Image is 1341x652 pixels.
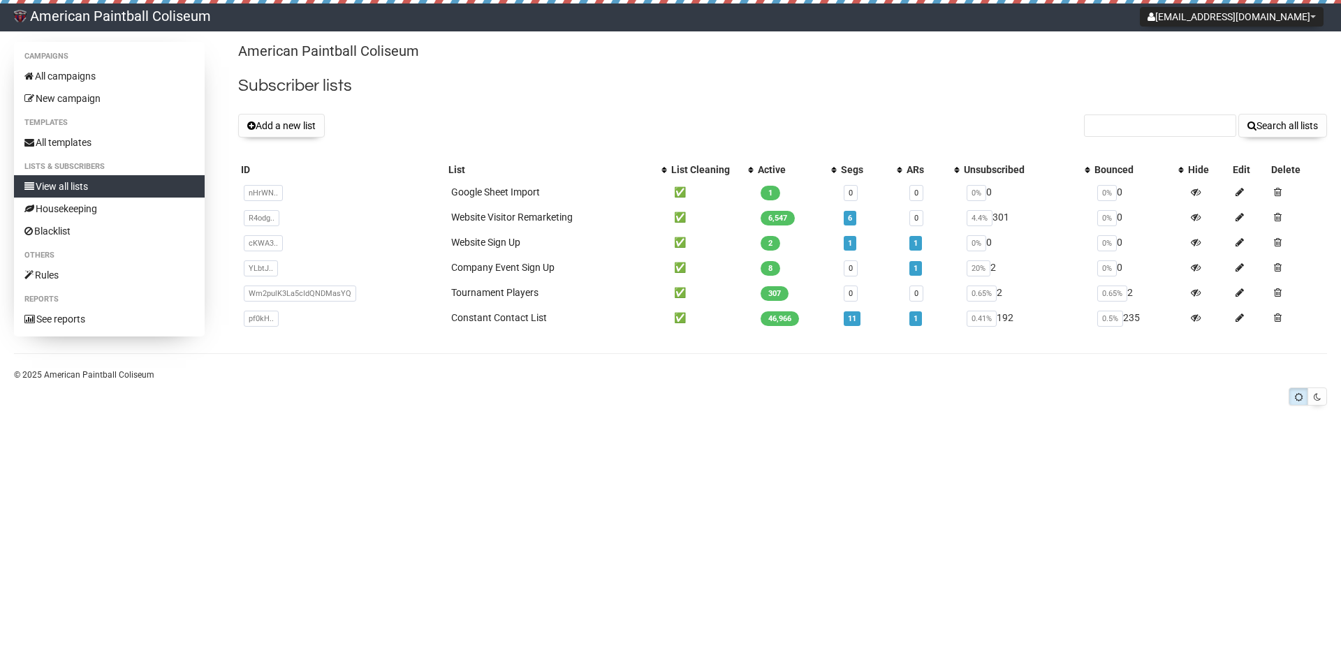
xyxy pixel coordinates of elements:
[451,262,555,273] a: Company Event Sign Up
[668,280,755,305] td: ✅
[1092,255,1185,280] td: 0
[1092,205,1185,230] td: 0
[914,264,918,273] a: 1
[1185,160,1230,179] th: Hide: No sort applied, sorting is disabled
[14,291,205,308] li: Reports
[244,235,283,251] span: cKWA3..
[238,42,1327,61] p: American Paintball Coliseum
[14,131,205,154] a: All templates
[1188,163,1227,177] div: Hide
[961,179,1091,205] td: 0
[14,65,205,87] a: All campaigns
[451,237,520,248] a: Website Sign Up
[907,163,947,177] div: ARs
[914,289,918,298] a: 0
[1092,160,1185,179] th: Bounced: No sort applied, activate to apply an ascending sort
[14,175,205,198] a: View all lists
[1097,311,1123,327] span: 0.5%
[1092,280,1185,305] td: 2
[961,160,1091,179] th: Unsubscribed: No sort applied, activate to apply an ascending sort
[849,188,853,198] a: 0
[761,186,780,200] span: 1
[451,312,547,323] a: Constant Contact List
[967,235,986,251] span: 0%
[14,367,1327,383] p: © 2025 American Paintball Coliseum
[671,163,741,177] div: List Cleaning
[244,311,279,327] span: pf0kH..
[14,247,205,264] li: Others
[668,255,755,280] td: ✅
[964,163,1077,177] div: Unsubscribed
[1094,163,1171,177] div: Bounced
[1097,260,1117,276] span: 0%
[14,87,205,110] a: New campaign
[238,160,446,179] th: ID: No sort applied, sorting is disabled
[904,160,961,179] th: ARs: No sort applied, activate to apply an ascending sort
[848,314,856,323] a: 11
[755,160,838,179] th: Active: No sort applied, activate to apply an ascending sort
[14,264,205,286] a: Rules
[238,73,1327,98] h2: Subscriber lists
[668,230,755,255] td: ✅
[849,264,853,273] a: 0
[848,239,852,248] a: 1
[914,239,918,248] a: 1
[961,230,1091,255] td: 0
[14,198,205,220] a: Housekeeping
[451,186,540,198] a: Google Sheet Import
[967,286,997,302] span: 0.65%
[1268,160,1327,179] th: Delete: No sort applied, sorting is disabled
[1140,7,1324,27] button: [EMAIL_ADDRESS][DOMAIN_NAME]
[761,286,789,301] span: 307
[1097,286,1127,302] span: 0.65%
[761,211,795,225] span: 6,547
[668,179,755,205] td: ✅
[761,311,799,326] span: 46,966
[446,160,668,179] th: List: No sort applied, activate to apply an ascending sort
[914,214,918,223] a: 0
[1097,185,1117,201] span: 0%
[1097,235,1117,251] span: 0%
[761,236,780,251] span: 2
[668,160,755,179] th: List Cleaning: No sort applied, activate to apply an ascending sort
[1097,210,1117,226] span: 0%
[967,260,990,276] span: 20%
[961,305,1091,330] td: 192
[241,163,443,177] div: ID
[961,280,1091,305] td: 2
[1238,114,1327,138] button: Search all lists
[841,163,890,177] div: Segs
[1271,163,1324,177] div: Delete
[14,158,205,175] li: Lists & subscribers
[967,210,992,226] span: 4.4%
[238,114,325,138] button: Add a new list
[451,212,573,223] a: Website Visitor Remarketing
[1233,163,1266,177] div: Edit
[849,289,853,298] a: 0
[961,255,1091,280] td: 2
[961,205,1091,230] td: 301
[1230,160,1268,179] th: Edit: No sort applied, sorting is disabled
[967,185,986,201] span: 0%
[448,163,654,177] div: List
[1092,179,1185,205] td: 0
[838,160,904,179] th: Segs: No sort applied, activate to apply an ascending sort
[14,220,205,242] a: Blacklist
[14,114,205,131] li: Templates
[1092,305,1185,330] td: 235
[244,210,279,226] span: R4odg..
[244,260,278,276] span: YLbtJ..
[668,305,755,330] td: ✅
[14,48,205,65] li: Campaigns
[244,286,356,302] span: Wm2pulK3La5cIdQNDMasYQ
[244,185,283,201] span: nHrWN..
[848,214,852,223] a: 6
[1092,230,1185,255] td: 0
[761,261,780,276] span: 8
[451,287,538,298] a: Tournament Players
[14,10,27,22] img: 81.png
[967,311,997,327] span: 0.41%
[758,163,824,177] div: Active
[14,308,205,330] a: See reports
[914,314,918,323] a: 1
